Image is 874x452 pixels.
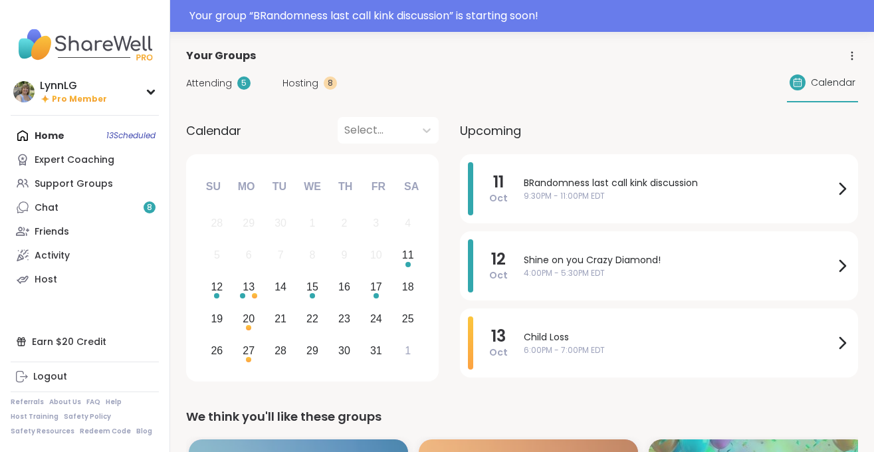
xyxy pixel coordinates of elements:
span: 11 [493,173,504,191]
a: Redeem Code [80,427,131,436]
div: Your group “ BRandomness last call kink discussion ” is starting soon! [189,8,866,24]
div: Not available Saturday, October 4th, 2025 [393,209,422,238]
div: Choose Tuesday, October 28th, 2025 [267,336,295,365]
div: Choose Monday, October 27th, 2025 [235,336,263,365]
span: 12 [491,250,506,269]
div: Su [199,172,228,201]
div: Choose Wednesday, October 15th, 2025 [298,273,327,302]
span: Calendar [811,76,855,90]
div: Choose Monday, October 13th, 2025 [235,273,263,302]
div: 19 [211,310,223,328]
span: Upcoming [460,122,521,140]
a: Host Training [11,412,58,421]
div: 29 [306,342,318,360]
div: Choose Wednesday, October 22nd, 2025 [298,304,327,333]
span: Oct [489,269,508,282]
div: Choose Friday, October 24th, 2025 [362,304,390,333]
div: We think you'll like these groups [186,407,858,426]
div: 8 [310,246,316,264]
a: Referrals [11,397,44,407]
div: 6 [246,246,252,264]
div: 22 [306,310,318,328]
div: Choose Thursday, October 16th, 2025 [330,273,359,302]
div: Support Groups [35,177,113,191]
a: Expert Coaching [11,148,159,171]
div: 20 [243,310,255,328]
div: 23 [338,310,350,328]
div: Choose Friday, October 17th, 2025 [362,273,390,302]
a: Activity [11,243,159,267]
div: Choose Tuesday, October 14th, 2025 [267,273,295,302]
div: 10 [370,246,382,264]
div: Choose Sunday, October 19th, 2025 [203,304,231,333]
div: Not available Sunday, September 28th, 2025 [203,209,231,238]
div: 25 [402,310,414,328]
div: 7 [278,246,284,264]
div: Choose Wednesday, October 29th, 2025 [298,336,327,365]
div: Not available Thursday, October 9th, 2025 [330,241,359,270]
span: 13 [491,327,506,346]
div: 17 [370,278,382,296]
a: Chat8 [11,195,159,219]
span: Shine on you Crazy Diamond! [524,253,834,267]
div: 21 [274,310,286,328]
div: 1 [310,214,316,232]
div: Not available Tuesday, October 7th, 2025 [267,241,295,270]
div: 12 [211,278,223,296]
span: 6:00PM - 7:00PM EDT [524,344,834,356]
img: LynnLG [13,81,35,102]
a: Safety Resources [11,427,74,436]
div: 28 [211,214,223,232]
div: 8 [324,76,337,90]
span: Child Loss [524,330,834,344]
div: 14 [274,278,286,296]
a: Logout [11,365,159,389]
div: Choose Sunday, October 12th, 2025 [203,273,231,302]
div: Expert Coaching [35,154,114,167]
span: Calendar [186,122,241,140]
div: Not available Sunday, October 5th, 2025 [203,241,231,270]
div: Not available Monday, September 29th, 2025 [235,209,263,238]
div: Chat [35,201,58,215]
div: Choose Saturday, November 1st, 2025 [393,336,422,365]
span: Hosting [282,76,318,90]
div: 24 [370,310,382,328]
div: 27 [243,342,255,360]
div: Activity [35,249,70,263]
div: Choose Friday, October 31st, 2025 [362,336,390,365]
div: 2 [341,214,347,232]
div: We [298,172,327,201]
div: 5 [214,246,220,264]
div: LynnLG [40,78,107,93]
div: 16 [338,278,350,296]
div: 18 [402,278,414,296]
div: Choose Monday, October 20th, 2025 [235,304,263,333]
div: Th [331,172,360,201]
div: Choose Thursday, October 23rd, 2025 [330,304,359,333]
a: Help [106,397,122,407]
div: 9 [341,246,347,264]
div: Choose Tuesday, October 21st, 2025 [267,304,295,333]
div: Not available Wednesday, October 1st, 2025 [298,209,327,238]
div: Choose Sunday, October 26th, 2025 [203,336,231,365]
a: Support Groups [11,171,159,195]
span: Your Groups [186,48,256,64]
div: 31 [370,342,382,360]
div: 15 [306,278,318,296]
div: 26 [211,342,223,360]
a: Host [11,267,159,291]
div: Mo [231,172,261,201]
a: Friends [11,219,159,243]
div: 11 [402,246,414,264]
div: Not available Friday, October 10th, 2025 [362,241,390,270]
div: Sa [397,172,426,201]
div: 13 [243,278,255,296]
div: Not available Monday, October 6th, 2025 [235,241,263,270]
a: Safety Policy [64,412,111,421]
div: Choose Saturday, October 18th, 2025 [393,273,422,302]
span: 4:00PM - 5:30PM EDT [524,267,834,279]
span: Pro Member [52,94,107,105]
div: Friends [35,225,69,239]
a: Blog [136,427,152,436]
div: Tu [265,172,294,201]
